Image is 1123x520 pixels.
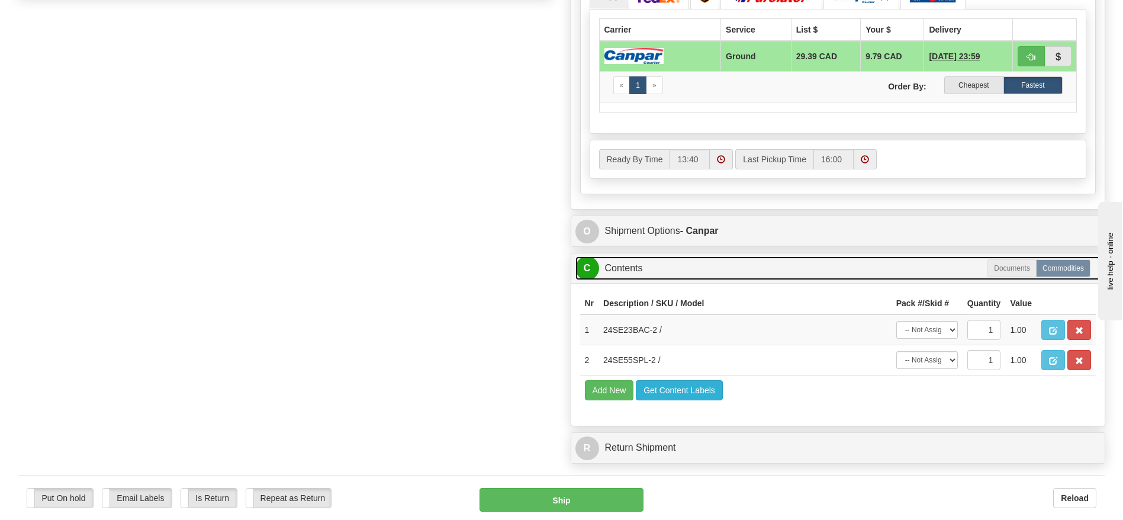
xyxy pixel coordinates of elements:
[27,489,93,508] label: Put On hold
[598,293,892,314] th: Description / SKU / Model
[599,18,721,41] th: Carrier
[838,76,935,92] label: Order By:
[944,76,1003,94] label: Cheapest
[604,48,664,64] img: Canpar
[598,345,892,375] td: 24SE55SPL-2 /
[1003,76,1063,94] label: Fastest
[580,293,599,314] th: Nr
[580,314,599,345] td: 1
[575,256,599,280] span: C
[1036,259,1090,277] label: Commodities
[629,76,646,94] a: 1
[861,41,924,72] td: 9.79 CAD
[613,76,630,94] a: Previous
[246,489,331,508] label: Repeat as Return
[575,220,599,243] span: O
[585,380,634,400] button: Add New
[575,436,1101,460] a: RReturn Shipment
[1005,293,1037,314] th: Value
[580,345,599,375] td: 2
[646,76,663,94] a: Next
[861,18,924,41] th: Your $
[1096,200,1122,320] iframe: chat widget
[1061,493,1089,503] b: Reload
[721,41,791,72] td: Ground
[963,293,1006,314] th: Quantity
[892,293,963,314] th: Pack #/Skid #
[652,81,657,89] span: »
[791,41,860,72] td: 29.39 CAD
[598,314,892,345] td: 24SE23BAC-2 /
[575,219,1101,243] a: OShipment Options- Canpar
[9,10,110,19] div: live help - online
[480,488,643,512] button: Ship
[680,226,719,236] strong: - Canpar
[181,489,237,508] label: Is Return
[636,380,723,400] button: Get Content Labels
[791,18,860,41] th: List $
[735,149,813,169] label: Last Pickup Time
[620,81,624,89] span: «
[599,149,670,169] label: Ready By Time
[1005,345,1037,375] td: 1.00
[102,489,172,508] label: Email Labels
[575,256,1101,281] a: CContents
[1005,314,1037,345] td: 1.00
[929,50,980,62] span: 1 Day
[924,18,1013,41] th: Delivery
[1053,488,1096,508] button: Reload
[987,259,1037,277] label: Documents
[575,436,599,460] span: R
[721,18,791,41] th: Service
